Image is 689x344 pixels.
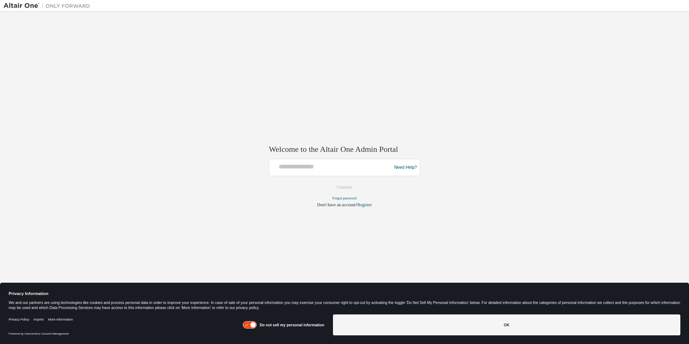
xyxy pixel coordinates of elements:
[333,197,357,200] a: Forgot password
[357,203,372,208] a: Register
[394,167,417,168] a: Need Help?
[317,203,357,208] span: Don't have an account?
[269,144,420,154] h2: Welcome to the Altair One Admin Portal
[4,2,94,9] img: Altair One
